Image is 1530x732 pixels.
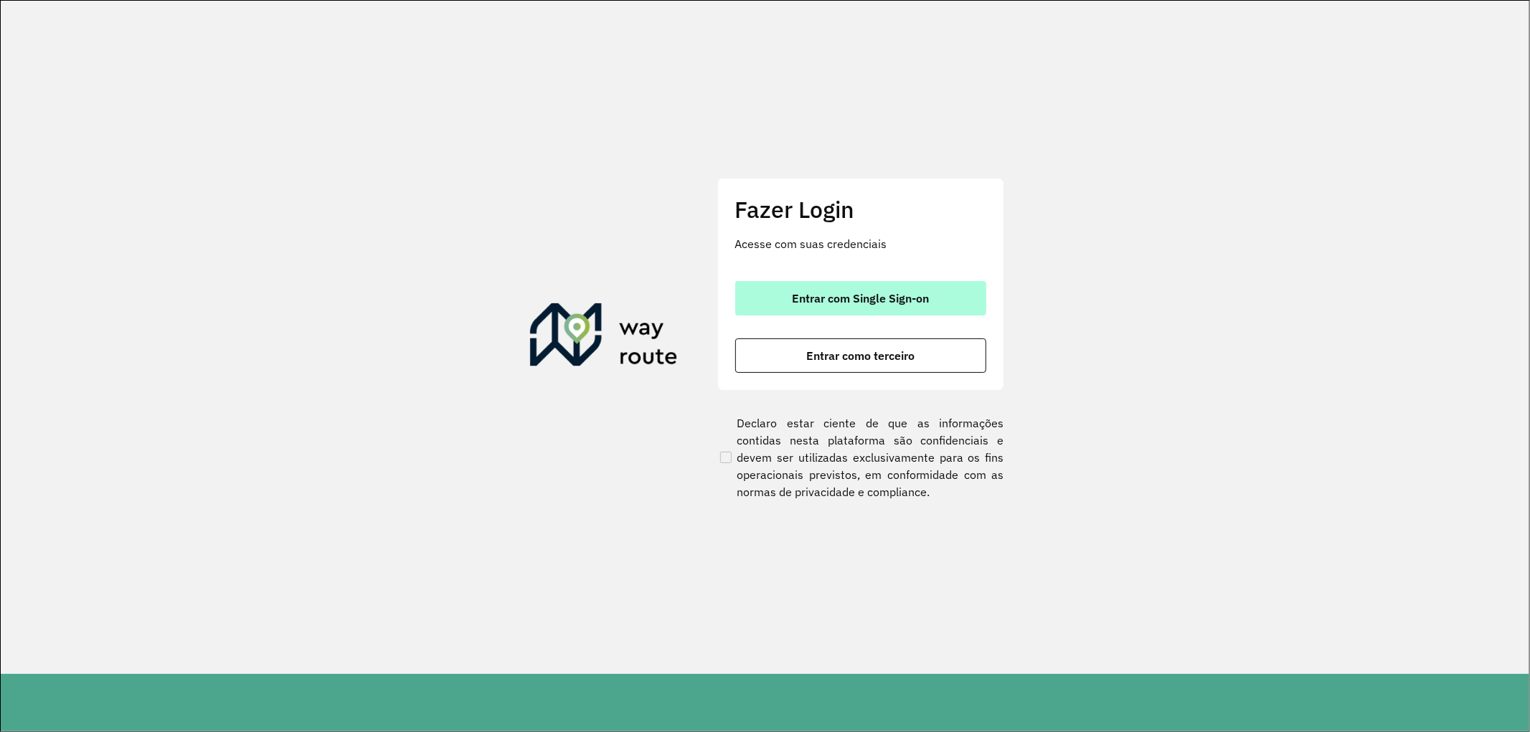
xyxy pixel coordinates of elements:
h2: Fazer Login [735,196,986,223]
span: Entrar como terceiro [806,350,915,361]
span: Entrar com Single Sign-on [792,293,929,304]
label: Declaro estar ciente de que as informações contidas nesta plataforma são confidenciais e devem se... [717,414,1004,500]
button: button [735,281,986,315]
button: button [735,338,986,373]
p: Acesse com suas credenciais [735,235,986,252]
img: Roteirizador AmbevTech [530,303,678,372]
